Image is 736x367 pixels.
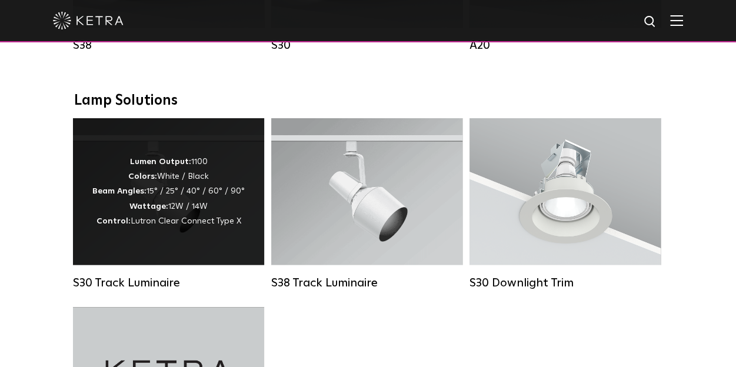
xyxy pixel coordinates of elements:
img: search icon [643,15,658,29]
div: A20 [469,38,661,52]
strong: Colors: [128,172,157,180]
div: S30 [271,38,462,52]
strong: Control: [96,216,131,225]
a: S30 Downlight Trim S30 Downlight Trim [469,118,661,289]
strong: Lumen Output: [130,157,191,165]
div: S30 Downlight Trim [469,275,661,289]
span: Lutron Clear Connect Type X [131,216,241,225]
div: S30 Track Luminaire [73,275,264,289]
div: S38 [73,38,264,52]
div: S38 Track Luminaire [271,275,462,289]
img: Hamburger%20Nav.svg [670,15,683,26]
a: S30 Track Luminaire Lumen Output:1100Colors:White / BlackBeam Angles:15° / 25° / 40° / 60° / 90°W... [73,118,264,289]
strong: Beam Angles: [92,186,146,195]
a: S38 Track Luminaire Lumen Output:1100Colors:White / BlackBeam Angles:10° / 25° / 40° / 60°Wattage... [271,118,462,289]
div: 1100 White / Black 15° / 25° / 40° / 60° / 90° 12W / 14W [92,154,245,228]
strong: Wattage: [129,202,168,210]
div: Lamp Solutions [74,92,662,109]
img: ketra-logo-2019-white [53,12,124,29]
